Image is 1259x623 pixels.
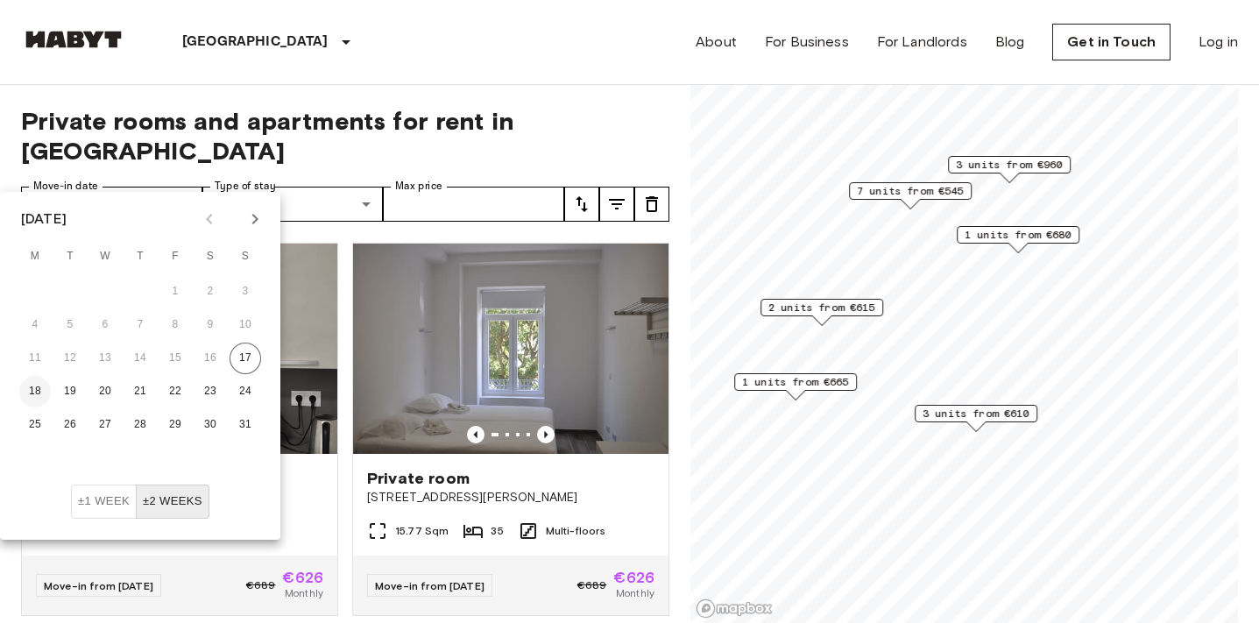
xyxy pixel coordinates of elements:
button: 29 [159,409,191,441]
button: tune [634,187,669,222]
label: Move-in date [33,179,98,194]
div: Move In Flexibility [71,485,209,519]
div: Map marker [948,156,1071,183]
span: Move-in from [DATE] [375,579,485,592]
span: Saturday [195,239,226,274]
a: Marketing picture of unit PT-17-010-001-21HPrevious imagePrevious imagePrivate room[STREET_ADDRES... [352,243,669,616]
button: Previous image [537,426,555,443]
button: tune [564,187,599,222]
button: 18 [19,376,51,407]
a: Log in [1199,32,1238,53]
span: Private room [367,468,470,489]
button: 25 [19,409,51,441]
button: 27 [89,409,121,441]
label: Max price [395,179,442,194]
button: ±1 week [71,485,137,519]
a: Mapbox logo [696,598,773,619]
span: 3 units from €960 [956,157,1063,173]
span: Thursday [124,239,156,274]
span: Private rooms and apartments for rent in [GEOGRAPHIC_DATA] [21,106,669,166]
a: About [696,32,737,53]
span: €626 [613,570,654,585]
a: For Business [765,32,849,53]
span: [STREET_ADDRESS][PERSON_NAME] [367,489,654,506]
span: Monday [19,239,51,274]
span: 1 units from €680 [965,227,1072,243]
a: Blog [995,32,1025,53]
button: 23 [195,376,226,407]
span: 7 units from €545 [857,183,964,199]
span: Sunday [230,239,261,274]
span: Multi-floors [546,523,606,539]
button: Previous image [467,426,485,443]
span: 2 units from €615 [768,300,875,315]
p: [GEOGRAPHIC_DATA] [182,32,329,53]
span: 35 [491,523,503,539]
img: Habyt [21,31,126,48]
div: Map marker [915,405,1037,432]
button: 24 [230,376,261,407]
button: 20 [89,376,121,407]
div: Map marker [849,182,972,209]
div: Map marker [734,373,857,400]
span: Wednesday [89,239,121,274]
div: Map marker [760,299,883,326]
button: 22 [159,376,191,407]
span: €689 [246,577,276,593]
button: 26 [54,409,86,441]
div: Map marker [957,226,1079,253]
span: Tuesday [54,239,86,274]
span: 1 units from €665 [742,374,849,390]
span: Move-in from [DATE] [44,579,153,592]
button: 30 [195,409,226,441]
span: Monthly [616,585,654,601]
div: [DATE] [21,209,67,230]
span: Monthly [285,585,323,601]
span: €626 [282,570,323,585]
a: Get in Touch [1052,24,1171,60]
button: 19 [54,376,86,407]
a: For Landlords [877,32,967,53]
label: Type of stay [215,179,276,194]
button: 31 [230,409,261,441]
button: Next month [240,204,270,234]
button: ±2 weeks [136,485,209,519]
button: tune [599,187,634,222]
button: 21 [124,376,156,407]
span: €689 [577,577,607,593]
button: 17 [230,343,261,374]
img: Marketing picture of unit PT-17-010-001-21H [353,244,668,454]
span: 3 units from €610 [923,406,1029,421]
span: 15.77 Sqm [395,523,449,539]
button: 28 [124,409,156,441]
span: Friday [159,239,191,274]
